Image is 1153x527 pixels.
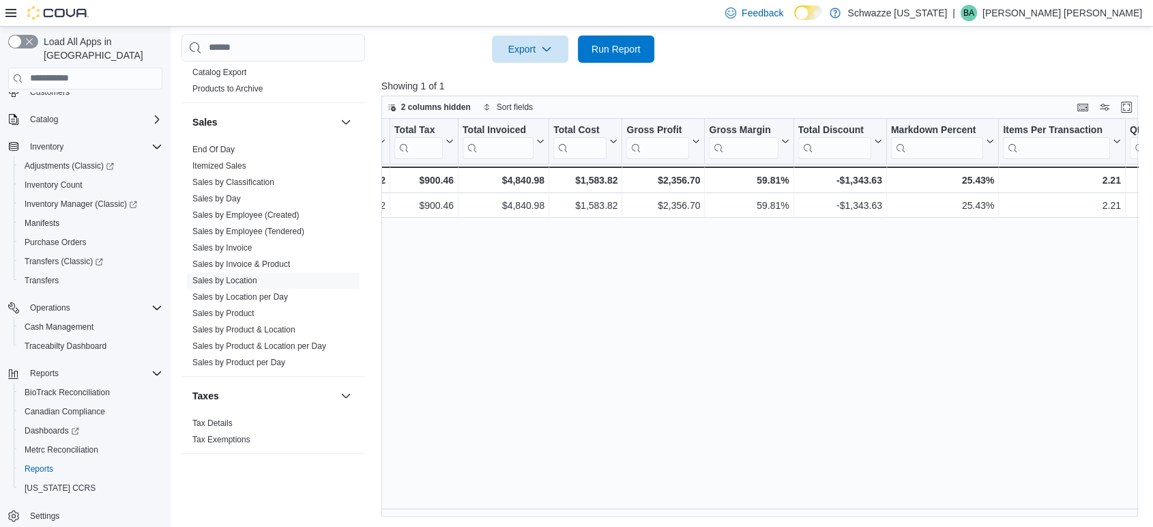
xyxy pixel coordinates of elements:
button: Purchase Orders [14,233,168,252]
a: Products to Archive [192,84,263,94]
div: -$1,343.63 [798,172,881,188]
span: Operations [25,300,162,316]
span: BioTrack Reconciliation [25,387,110,398]
span: Metrc Reconciliation [19,442,162,458]
a: Sales by Employee (Tendered) [192,227,304,236]
a: Sales by Employee (Created) [192,210,300,220]
button: Sales [338,114,354,130]
button: Transfers [14,271,168,290]
span: Sales by Product per Day [192,357,285,368]
button: Enter fullscreen [1118,99,1135,115]
span: Sales by Classification [192,177,274,188]
span: Inventory Manager (Classic) [19,196,162,212]
span: Inventory [25,139,162,155]
span: Sales by Employee (Created) [192,210,300,220]
span: Sales by Invoice [192,242,252,253]
button: Canadian Compliance [14,402,168,421]
a: Sales by Product & Location per Day [192,341,326,351]
span: Inventory Count [25,180,83,190]
span: Feedback [742,6,783,20]
span: Sales by Invoice & Product [192,259,290,270]
a: Adjustments (Classic) [14,156,168,175]
a: [US_STATE] CCRS [19,480,101,496]
span: Transfers [25,275,59,286]
button: Sales [192,115,335,129]
a: Sales by Location per Day [192,292,288,302]
h3: Taxes [192,389,219,403]
span: Reports [30,368,59,379]
span: Purchase Orders [19,234,162,251]
div: $4,840.98 [463,172,544,188]
div: 59.81% [709,172,789,188]
button: Inventory [3,137,168,156]
span: Adjustments (Classic) [25,160,114,171]
button: Manifests [14,214,168,233]
a: End Of Day [192,145,235,154]
a: Dashboards [14,421,168,440]
button: Taxes [192,389,335,403]
span: BioTrack Reconciliation [19,384,162,401]
span: End Of Day [192,144,235,155]
h3: Sales [192,115,218,129]
a: Sales by Product & Location [192,325,295,334]
a: Dashboards [19,423,85,439]
button: Reports [3,364,168,383]
span: Run Report [592,42,641,56]
button: Traceabilty Dashboard [14,337,168,356]
span: Traceabilty Dashboard [25,341,106,352]
span: Transfers (Classic) [25,256,103,267]
a: Tax Exemptions [192,435,250,444]
span: Itemized Sales [192,160,246,171]
button: Display options [1096,99,1113,115]
span: Canadian Compliance [19,403,162,420]
span: Settings [25,507,162,524]
button: Export [492,35,568,63]
span: Purchase Orders [25,237,87,248]
button: Reports [14,459,168,479]
a: Inventory Manager (Classic) [14,195,168,214]
span: Reports [25,365,162,382]
span: Cash Management [19,319,162,335]
span: Catalog Export [192,67,246,78]
div: 2.21 [1003,172,1121,188]
a: Sales by Location [192,276,257,285]
button: Catalog [3,110,168,129]
a: Adjustments (Classic) [19,158,119,174]
a: Reports [19,461,59,477]
span: Sales by Location [192,275,257,286]
button: 2 columns hidden [382,99,476,115]
a: Settings [25,508,65,524]
span: Sort fields [497,102,533,113]
button: Inventory Count [14,175,168,195]
span: Products to Archive [192,83,263,94]
a: Traceabilty Dashboard [19,338,112,354]
span: Dashboards [19,423,162,439]
button: BioTrack Reconciliation [14,383,168,402]
span: Washington CCRS [19,480,162,496]
button: Taxes [338,388,354,404]
a: Customers [25,84,75,100]
button: Sort fields [478,99,538,115]
span: Load All Apps in [GEOGRAPHIC_DATA] [38,35,162,62]
a: Canadian Compliance [19,403,111,420]
span: Traceabilty Dashboard [19,338,162,354]
a: Purchase Orders [19,234,92,251]
p: Schwazze [US_STATE] [847,5,947,21]
a: Transfers (Classic) [19,253,108,270]
a: Metrc Reconciliation [19,442,104,458]
a: Sales by Day [192,194,241,203]
span: Manifests [19,215,162,231]
span: Inventory Manager (Classic) [25,199,137,210]
button: Settings [3,506,168,526]
span: Dashboards [25,425,79,436]
a: Tax Details [192,418,233,428]
button: Reports [25,365,64,382]
span: Cash Management [25,322,93,332]
a: Transfers (Classic) [14,252,168,271]
button: [US_STATE] CCRS [14,479,168,498]
span: Settings [30,511,59,522]
span: Catalog [30,114,58,125]
span: Customers [30,87,70,98]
